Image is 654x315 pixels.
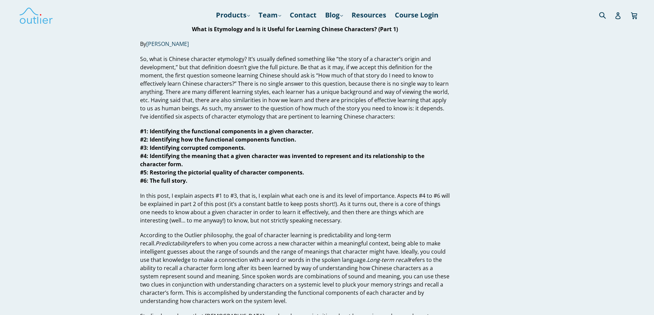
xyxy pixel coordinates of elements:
[348,9,390,21] a: Resources
[322,9,346,21] a: Blog
[286,9,320,21] a: Contact
[156,240,190,247] i: Predictability
[213,9,253,21] a: Products
[391,9,442,21] a: Course Login
[140,192,450,225] p: In this post, I explain aspects #1 to #3, that is, I explain what each one is and its level of im...
[255,9,285,21] a: Team
[140,55,450,121] p: So, what is Chinese character etymology? It’s usually defined something like “the story of a char...
[597,8,616,22] input: Search
[140,128,424,184] b: #1: Identifying the functional components in a given character. #2: Identifying how the functiona...
[19,5,53,25] img: Outlier Linguistics
[146,40,189,48] a: [PERSON_NAME]
[140,40,450,48] p: By
[140,231,450,305] p: According to the Outlier philosophy, the goal of character learning is predictability and long-te...
[367,256,410,264] i: Long-term recall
